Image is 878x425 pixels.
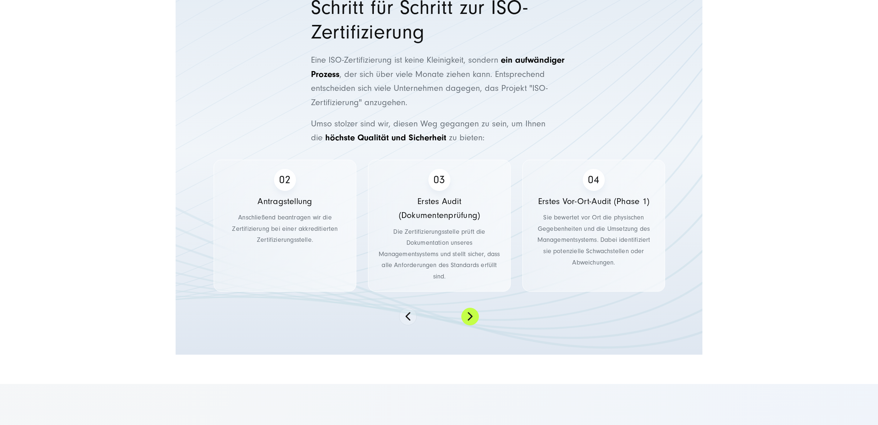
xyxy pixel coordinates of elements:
[537,214,650,266] span: Sie bewertet vor Ort die physischen Gegebenheiten und die Umsetzung des Managementsystems. Dabei ...
[533,195,654,208] h5: Erstes Vor-Ort-Audit (Phase 1)
[224,195,346,208] h5: Antragstellung
[224,212,346,246] p: Anschließend beantragen wir die Zertifizierung bei einer akkreditierten Zertifizierungsstelle.
[378,195,500,223] h5: Erstes Audit (Dokumentenprüfung)
[379,228,500,280] span: Die Zertifizierungsstelle prüft die Dokumentation unseres Managementsystems und stellt sicher, da...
